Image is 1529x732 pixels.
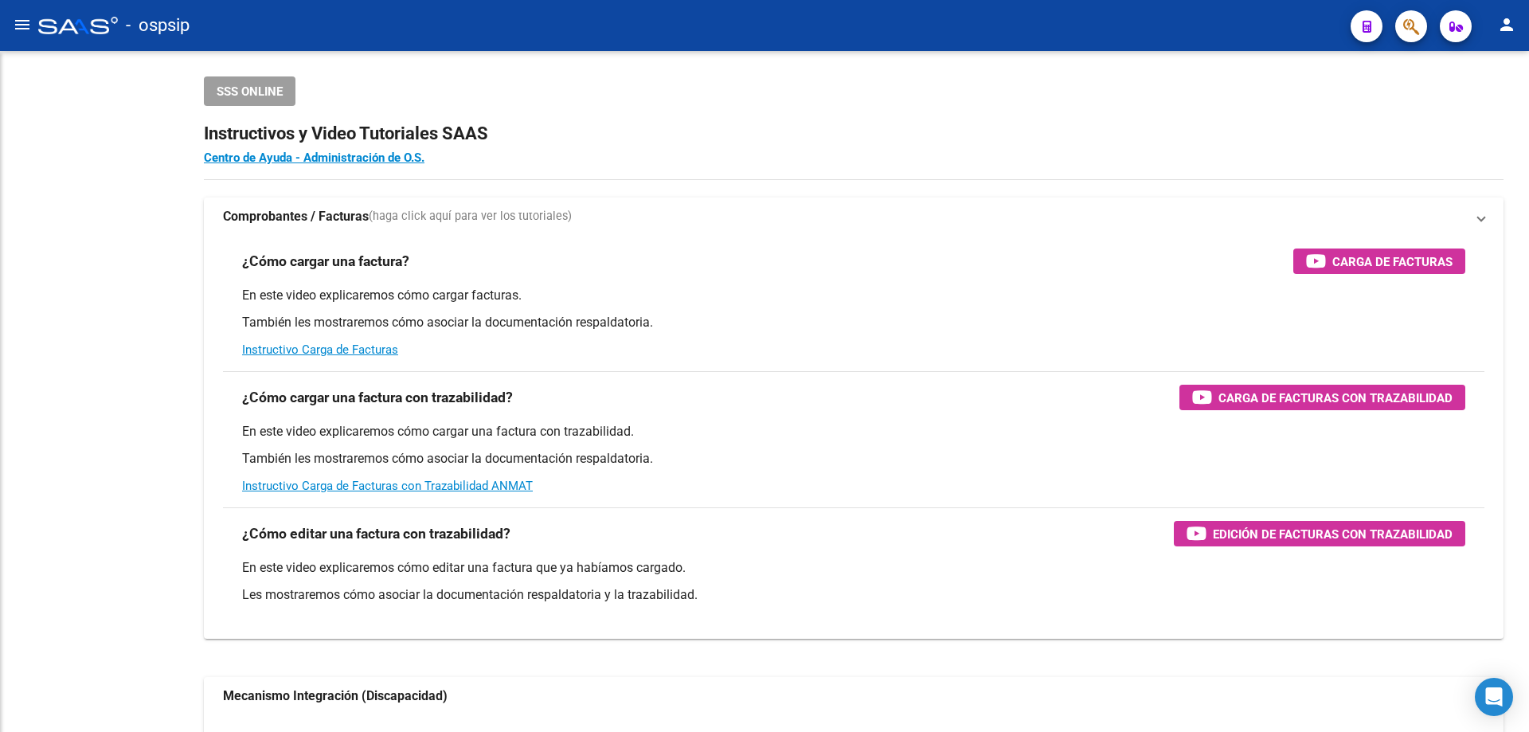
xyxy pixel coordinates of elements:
div: Comprobantes / Facturas(haga click aquí para ver los tutoriales) [204,236,1504,639]
mat-icon: person [1497,15,1516,34]
a: Instructivo Carga de Facturas con Trazabilidad ANMAT [242,479,533,493]
p: También les mostraremos cómo asociar la documentación respaldatoria. [242,314,1465,331]
p: También les mostraremos cómo asociar la documentación respaldatoria. [242,450,1465,468]
p: Les mostraremos cómo asociar la documentación respaldatoria y la trazabilidad. [242,586,1465,604]
span: Carga de Facturas con Trazabilidad [1218,388,1453,408]
button: Carga de Facturas [1293,249,1465,274]
strong: Comprobantes / Facturas [223,208,369,225]
mat-expansion-panel-header: Comprobantes / Facturas(haga click aquí para ver los tutoriales) [204,198,1504,236]
mat-icon: menu [13,15,32,34]
span: (haga click aquí para ver los tutoriales) [369,208,572,225]
button: Carga de Facturas con Trazabilidad [1179,385,1465,410]
h3: ¿Cómo cargar una factura? [242,250,409,272]
span: Carga de Facturas [1332,252,1453,272]
span: SSS ONLINE [217,84,283,99]
button: SSS ONLINE [204,76,295,106]
a: Instructivo Carga de Facturas [242,343,398,357]
span: Edición de Facturas con Trazabilidad [1213,524,1453,544]
mat-expansion-panel-header: Mecanismo Integración (Discapacidad) [204,677,1504,715]
h2: Instructivos y Video Tutoriales SAAS [204,119,1504,149]
p: En este video explicaremos cómo cargar facturas. [242,287,1465,304]
div: Open Intercom Messenger [1475,678,1513,716]
h3: ¿Cómo editar una factura con trazabilidad? [242,523,510,545]
span: - ospsip [126,8,190,43]
p: En este video explicaremos cómo editar una factura que ya habíamos cargado. [242,559,1465,577]
strong: Mecanismo Integración (Discapacidad) [223,687,448,705]
h3: ¿Cómo cargar una factura con trazabilidad? [242,386,513,409]
button: Edición de Facturas con Trazabilidad [1174,521,1465,546]
a: Centro de Ayuda - Administración de O.S. [204,151,424,165]
p: En este video explicaremos cómo cargar una factura con trazabilidad. [242,423,1465,440]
